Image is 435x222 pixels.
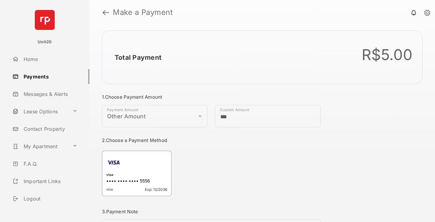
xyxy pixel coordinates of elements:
[106,172,167,178] div: visa
[102,151,172,196] div: visa•••• •••• •••• 5556visaExp: 12/2036
[102,137,321,143] h3: 2. Choose a Payment Method
[115,54,162,61] h2: Total Payment
[10,121,89,136] a: Contact Property
[106,187,113,192] span: visa
[145,187,167,192] span: Exp: 12/2036
[106,178,167,185] div: •••• •••• •••• 5556
[102,209,321,215] h3: 3. Payment Note
[10,174,80,189] a: Important Links
[10,191,89,206] a: Logout
[362,46,413,64] div: R$5.00
[10,52,89,67] a: Home
[10,69,89,84] a: Payments
[113,9,173,16] strong: Make a Payment
[10,156,89,171] a: F.A.Q.
[10,139,70,154] a: My Apartment
[35,10,55,30] img: svg+xml;base64,PHN2ZyB4bWxucz0iaHR0cDovL3d3dy53My5vcmcvMjAwMC9zdmciIHdpZHRoPSI2NCIgaGVpZ2h0PSI2NC...
[38,39,52,45] p: Unit20
[10,104,70,119] a: Lease Options
[10,87,89,102] a: Messages & Alerts
[102,94,321,100] h3: 1. Choose Payment Amount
